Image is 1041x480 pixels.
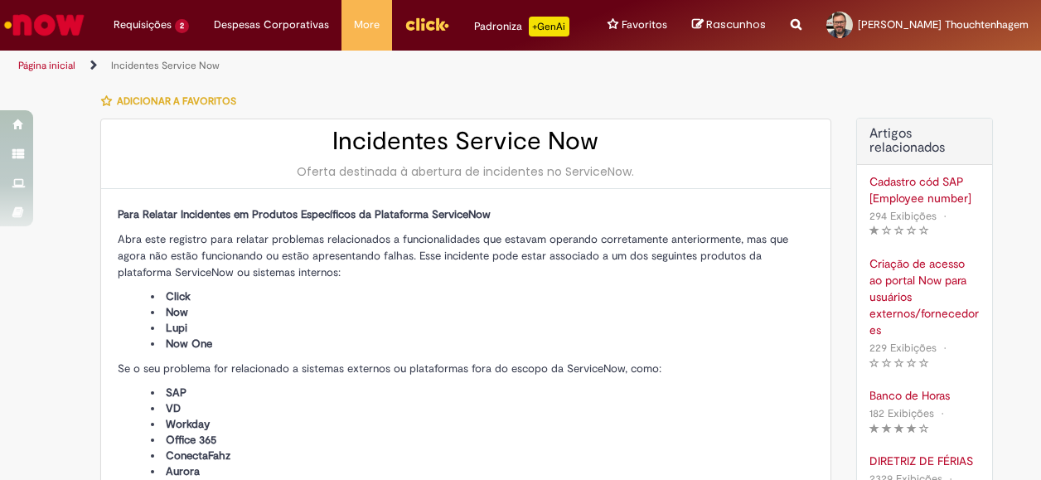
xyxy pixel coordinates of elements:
p: +GenAi [529,17,569,36]
a: Rascunhos [692,17,766,33]
span: Lupi [166,321,187,335]
span: Para Relatar Incidentes em Produtos Específicos da Plataforma ServiceNow [118,207,491,221]
span: • [937,402,947,424]
span: More [354,17,380,33]
img: ServiceNow [2,8,87,41]
span: Now [166,305,188,319]
span: VD [166,401,181,415]
span: 2 [175,19,189,33]
a: Cadastro cód SAP [Employee number] [869,173,980,206]
a: Página inicial [18,59,75,72]
span: Se o seu problema for relacionado a sistemas externos ou plataformas fora do escopo da ServiceNow... [118,361,661,376]
a: Incidentes Service Now [111,59,220,72]
span: Workday [166,417,210,431]
img: click_logo_yellow_360x200.png [404,12,449,36]
span: Requisições [114,17,172,33]
span: [PERSON_NAME] Thouchtenhagem [858,17,1029,32]
span: ConectaFahz [166,448,230,463]
span: Rascunhos [706,17,766,32]
span: Favoritos [622,17,667,33]
h3: Artigos relacionados [869,127,980,156]
div: Padroniza [474,17,569,36]
span: 182 Exibições [869,406,934,420]
span: • [940,205,950,227]
div: Oferta destinada à abertura de incidentes no ServiceNow. [118,163,814,180]
span: Adicionar a Favoritos [117,95,236,108]
button: Adicionar a Favoritos [100,84,245,119]
span: Abra este registro para relatar problemas relacionados a funcionalidades que estavam operando cor... [118,232,788,279]
span: Click [166,289,191,303]
span: Aurora [166,464,200,478]
a: DIRETRIZ DE FÉRIAS [869,453,980,469]
ul: Trilhas de página [12,51,681,81]
span: Now One [166,337,212,351]
span: SAP [166,385,186,400]
a: Banco de Horas [869,387,980,404]
span: • [940,337,950,359]
h2: Incidentes Service Now [118,128,814,155]
span: Office 365 [166,433,216,447]
span: Despesas Corporativas [214,17,329,33]
a: Criação de acesso ao portal Now para usuários externos/fornecedores [869,255,980,338]
span: 294 Exibições [869,209,937,223]
span: 229 Exibições [869,341,937,355]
